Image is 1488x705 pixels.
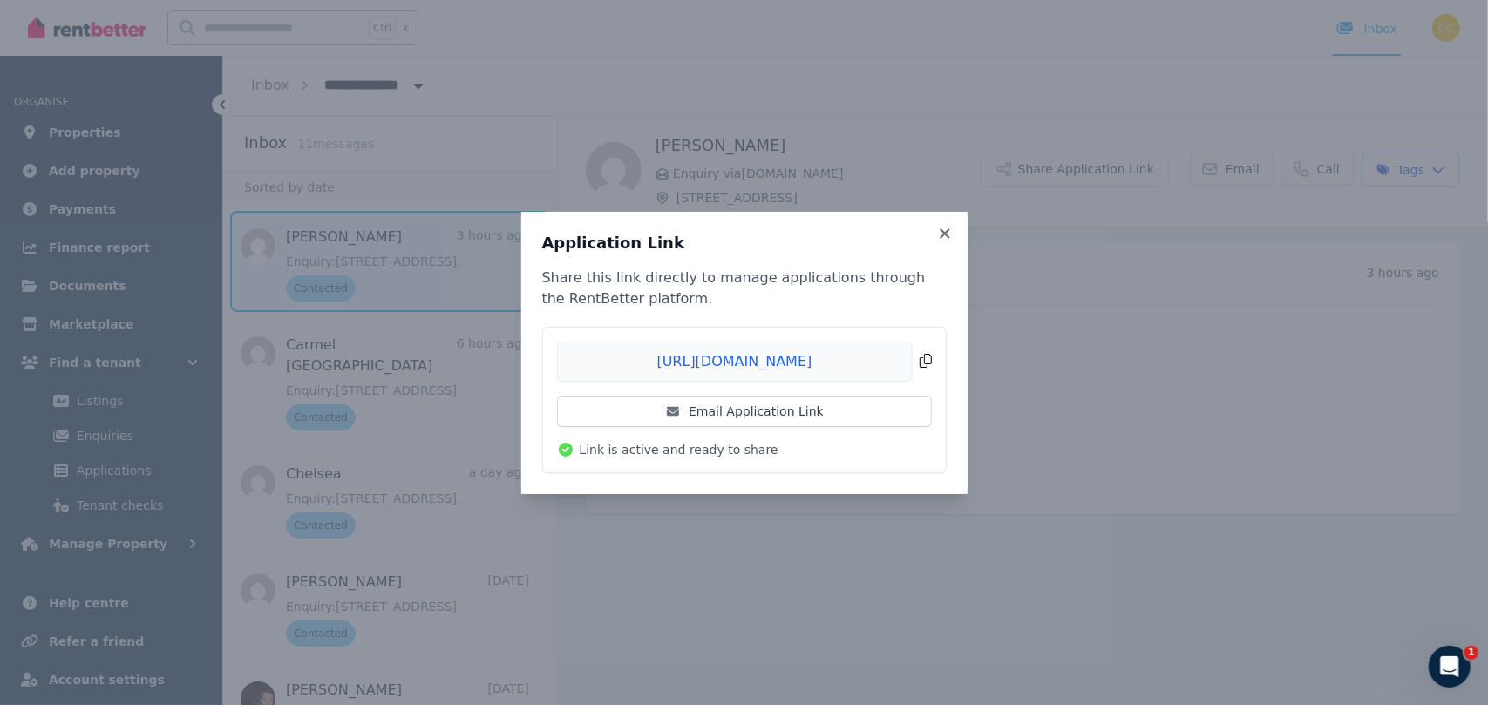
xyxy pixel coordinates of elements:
button: [URL][DOMAIN_NAME] [557,342,932,382]
h3: Application Link [542,233,947,254]
iframe: Intercom live chat [1429,646,1471,688]
a: Email Application Link [557,396,932,427]
span: 1 [1464,646,1478,660]
p: Share this link directly to manage applications through the RentBetter platform. [542,268,947,309]
span: Link is active and ready to share [580,441,778,458]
